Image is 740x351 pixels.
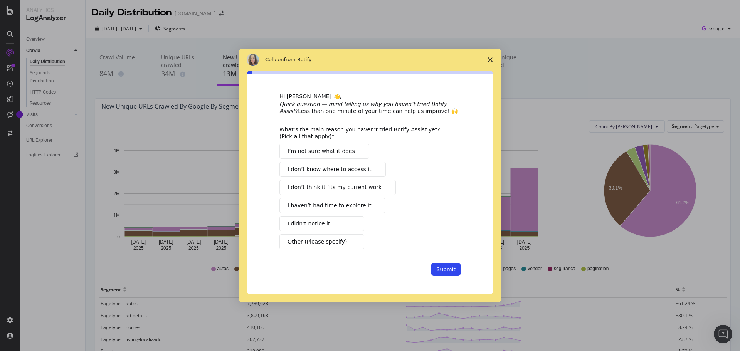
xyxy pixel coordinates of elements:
span: Close survey [479,49,501,71]
button: I didn’t notice it [279,216,364,231]
span: I haven’t had time to explore it [288,202,371,210]
button: Submit [431,263,461,276]
img: Profile image for Colleen [247,54,259,66]
i: Quick question — mind telling us why you haven’t tried Botify Assist? [279,101,447,114]
span: I don’t think it fits my current work [288,183,382,191]
button: I don’t know where to access it [279,162,386,177]
div: Less than one minute of your time can help us improve! 🙌 [279,101,461,114]
span: I don’t know where to access it [288,165,372,173]
button: Other (Please specify) [279,234,364,249]
div: What’s the main reason you haven’t tried Botify Assist yet? (Pick all that apply) [279,126,449,140]
span: Other (Please specify) [288,238,347,246]
div: Hi [PERSON_NAME] 👋, [279,93,461,101]
button: I don’t think it fits my current work [279,180,396,195]
span: I didn’t notice it [288,220,330,228]
span: I’m not sure what it does [288,147,355,155]
span: from Botify [284,57,312,62]
span: Colleen [265,57,284,62]
button: I’m not sure what it does [279,144,369,159]
button: I haven’t had time to explore it [279,198,385,213]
